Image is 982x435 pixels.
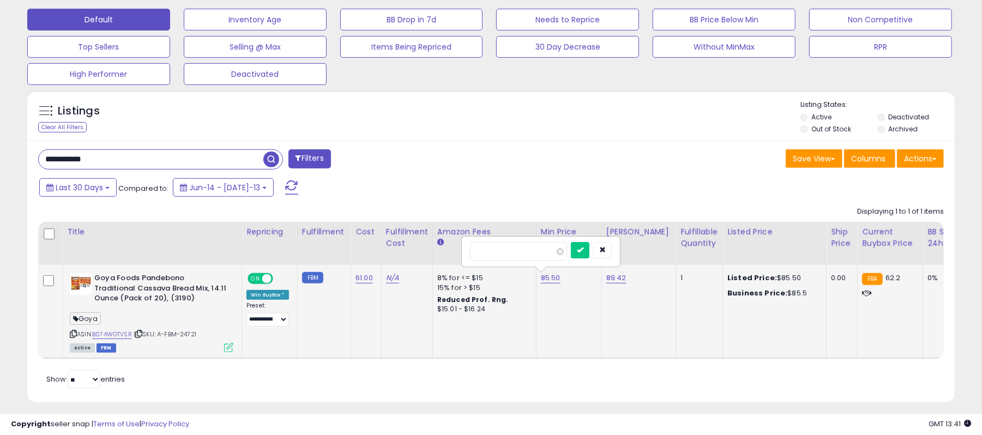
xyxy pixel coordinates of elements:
[927,273,963,283] div: 0%
[897,149,944,168] button: Actions
[70,312,101,325] span: Goya
[70,273,233,351] div: ASIN:
[786,149,842,168] button: Save View
[46,374,125,384] span: Show: entries
[727,273,818,283] div: $85.50
[541,273,561,283] a: 85.50
[809,9,952,31] button: Non Competitive
[680,273,714,283] div: 1
[606,273,626,283] a: 89.42
[302,272,323,283] small: FBM
[246,290,289,300] div: Win BuyBox *
[811,112,832,122] label: Active
[246,226,293,238] div: Repricing
[386,273,399,283] a: N/A
[58,104,100,119] h5: Listings
[184,63,327,85] button: Deactivated
[437,273,528,283] div: 8% for <= $15
[541,226,597,238] div: Min Price
[437,283,528,293] div: 15% for > $15
[272,274,289,283] span: OFF
[288,149,331,168] button: Filters
[184,36,327,58] button: Selling @ Max
[38,122,87,132] div: Clear All Filters
[27,63,170,85] button: High Performer
[862,273,882,285] small: FBA
[727,273,777,283] b: Listed Price:
[11,419,51,429] strong: Copyright
[496,9,639,31] button: Needs to Reprice
[173,178,274,197] button: Jun-14 - [DATE]-13
[606,226,671,238] div: [PERSON_NAME]
[246,302,289,327] div: Preset:
[437,238,444,247] small: Amazon Fees.
[727,288,818,298] div: $85.5
[929,419,971,429] span: 2025-08-13 13:41 GMT
[118,183,168,194] span: Compared to:
[92,330,132,339] a: B074WGTVSR
[11,419,189,430] div: seller snap | |
[56,182,103,193] span: Last 30 Days
[67,226,237,238] div: Title
[653,36,796,58] button: Without MinMax
[189,182,260,193] span: Jun-14 - [DATE]-13
[809,36,952,58] button: RPR
[340,9,483,31] button: BB Drop in 7d
[437,295,509,304] b: Reduced Prof. Rng.
[249,274,262,283] span: ON
[680,226,718,249] div: Fulfillable Quantity
[97,343,116,353] span: FBM
[831,273,849,283] div: 0.00
[94,273,227,306] b: Goya Foods Pandebono Traditional Cassava Bread Mix, 14.11 Ounce (Pack of 20), (3190)
[134,330,196,339] span: | SKU: A-FBM-24721
[93,419,140,429] a: Terms of Use
[800,100,955,110] p: Listing States:
[356,226,377,238] div: Cost
[851,153,885,164] span: Columns
[857,207,944,217] div: Displaying 1 to 1 of 1 items
[141,419,189,429] a: Privacy Policy
[39,178,117,197] button: Last 30 Days
[831,226,853,249] div: Ship Price
[889,112,930,122] label: Deactivated
[302,226,346,238] div: Fulfillment
[27,9,170,31] button: Default
[27,36,170,58] button: Top Sellers
[340,36,483,58] button: Items Being Repriced
[927,226,967,249] div: BB Share 24h.
[727,226,822,238] div: Listed Price
[889,124,918,134] label: Archived
[885,273,901,283] span: 62.2
[496,36,639,58] button: 30 Day Decrease
[70,343,95,353] span: All listings currently available for purchase on Amazon
[437,226,532,238] div: Amazon Fees
[356,273,373,283] a: 61.00
[844,149,895,168] button: Columns
[437,305,528,314] div: $15.01 - $16.24
[811,124,851,134] label: Out of Stock
[653,9,796,31] button: BB Price Below Min
[70,273,92,295] img: 51twVX2vQUL._SL40_.jpg
[862,226,918,249] div: Current Buybox Price
[727,288,787,298] b: Business Price:
[184,9,327,31] button: Inventory Age
[386,226,428,249] div: Fulfillment Cost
